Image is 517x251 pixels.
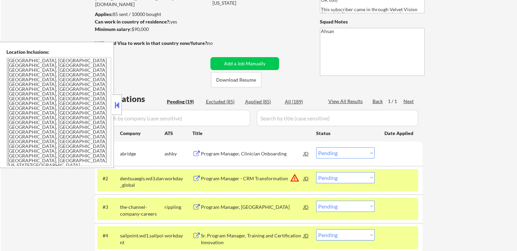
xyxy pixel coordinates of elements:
strong: Will need Visa to work in that country now/future?: [95,40,208,46]
div: Excluded (85) [206,98,240,105]
strong: Can work in country of residence?: [95,19,170,24]
div: All (189) [285,98,319,105]
div: Sr. Program Manager, Training and Certification Innovation [201,232,304,246]
div: JD [303,147,310,160]
button: Download Resume [211,72,261,87]
div: #3 [103,204,115,211]
div: #2 [103,175,115,182]
div: Program Manager - CRM Transformation [201,175,304,182]
button: warning_amber [290,173,299,183]
div: workday [165,175,192,182]
div: rippling [165,204,192,211]
input: Search by title (case sensitive) [257,110,418,126]
div: Program Manager, [GEOGRAPHIC_DATA] [201,204,304,211]
div: yes [95,18,206,25]
div: the-channel-company-careers [120,204,165,217]
div: Next [403,98,414,105]
div: View All Results [328,98,365,105]
div: sailpoint.wd1.sailpoint [120,232,165,246]
div: Applications [97,95,165,103]
div: JD [303,172,310,184]
div: ashby [165,150,192,157]
strong: Applies: [95,11,113,17]
div: JD [303,201,310,213]
div: Title [192,130,310,137]
div: Company [120,130,165,137]
div: Squad Notes [320,18,425,25]
strong: Minimum salary: [95,26,132,32]
div: dentsuaegis.wd3.dan_global [120,175,165,188]
div: Location Inclusions: [6,49,111,55]
div: Program Manager, Clinician Onboarding [201,150,304,157]
div: Applied (85) [245,98,279,105]
div: $90,000 [95,26,208,33]
div: abridge [120,150,165,157]
div: workday [165,232,192,239]
div: 1 / 1 [388,98,403,105]
div: 85 sent / 10000 bought [95,11,208,18]
div: no [207,40,227,47]
input: Search by company (case sensitive) [97,110,250,126]
div: #4 [103,232,115,239]
div: Pending (19) [167,98,201,105]
div: Status [316,127,375,139]
button: Add a Job Manually [210,57,279,70]
div: Date Applied [384,130,414,137]
div: JD [303,229,310,241]
div: ATS [165,130,192,137]
div: Back [373,98,383,105]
